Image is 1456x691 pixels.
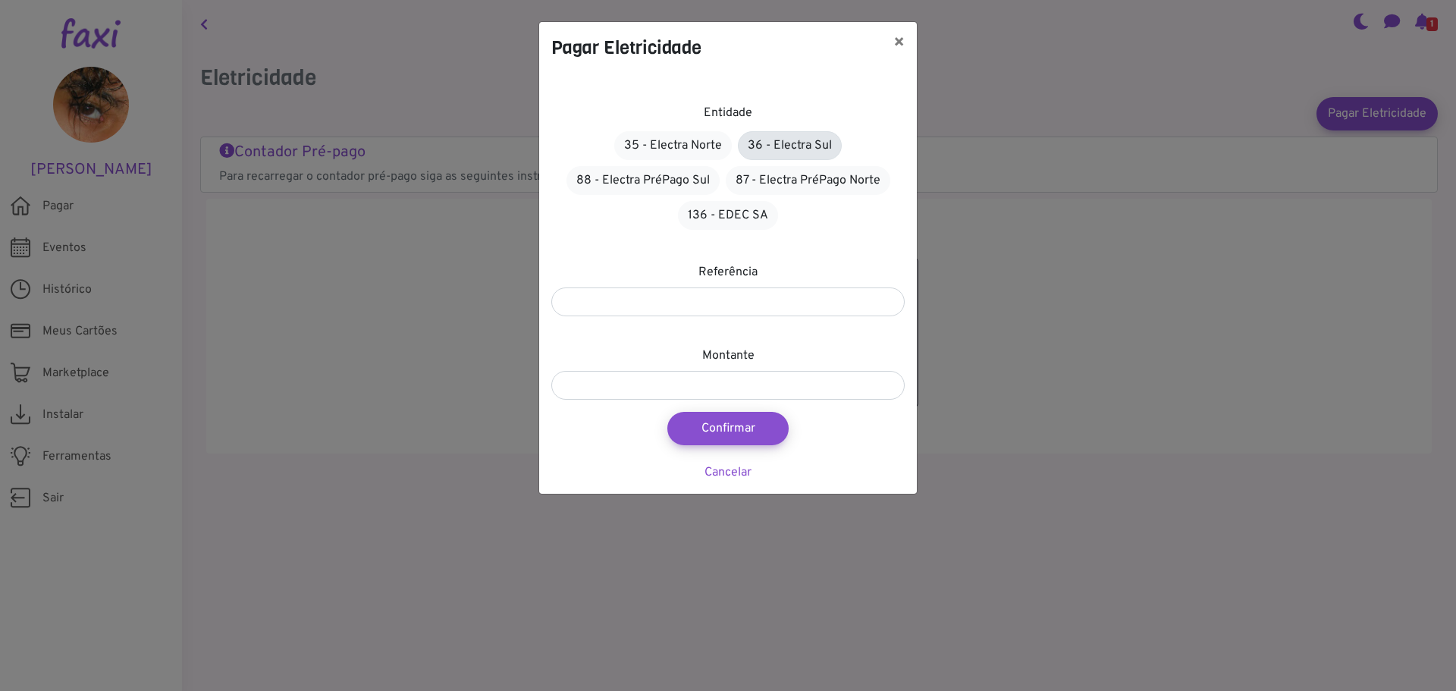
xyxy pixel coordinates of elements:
[881,22,917,64] button: ×
[698,263,758,281] label: Referência
[702,347,755,365] label: Montante
[738,131,842,160] a: 36 - Electra Sul
[678,201,778,230] a: 136 - EDEC SA
[726,166,890,195] a: 87 - Electra PréPago Norte
[704,104,752,122] label: Entidade
[704,465,752,480] a: Cancelar
[566,166,720,195] a: 88 - Electra PréPago Sul
[667,412,789,445] button: Confirmar
[614,131,732,160] a: 35 - Electra Norte
[551,34,701,61] h4: Pagar Eletricidade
